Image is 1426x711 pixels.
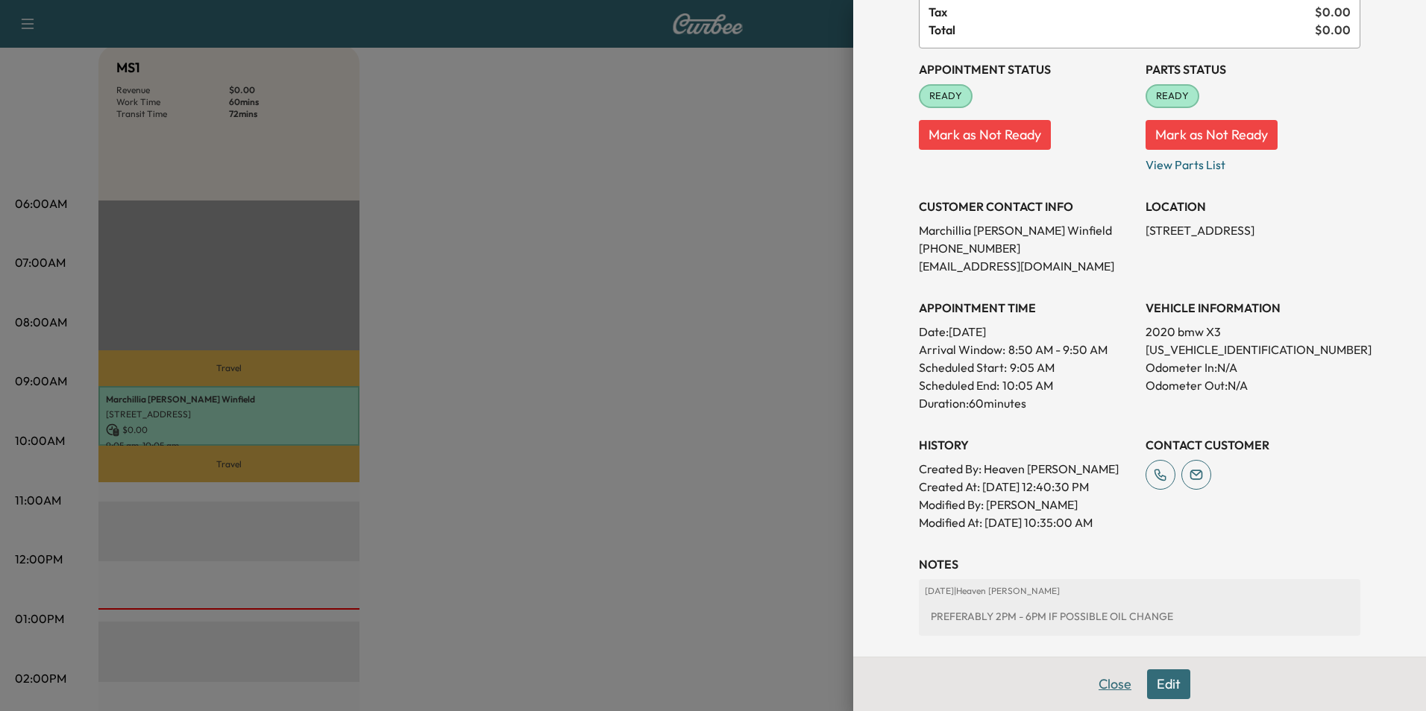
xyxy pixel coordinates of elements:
h3: Appointment Status [919,60,1134,78]
p: [PHONE_NUMBER] [919,239,1134,257]
span: $ 0.00 [1315,21,1351,39]
p: [EMAIL_ADDRESS][DOMAIN_NAME] [919,257,1134,275]
p: Scheduled Start: [919,358,1007,376]
p: Marchillia [PERSON_NAME] Winfield [919,221,1134,239]
p: 2020 bmw X3 [1146,323,1360,341]
h3: NOTES [919,555,1360,573]
span: READY [920,89,971,104]
p: Created By : Heaven [PERSON_NAME] [919,460,1134,478]
p: Modified At : [DATE] 10:35:00 AM [919,513,1134,531]
p: [DATE] | Heaven [PERSON_NAME] [925,585,1354,597]
span: $ 0.00 [1315,3,1351,21]
p: [STREET_ADDRESS] [1146,221,1360,239]
span: Total [929,21,1315,39]
p: 10:05 AM [1002,376,1053,394]
button: Edit [1147,669,1190,699]
p: Modified By : [PERSON_NAME] [919,496,1134,513]
h3: VEHICLE INFORMATION [1146,299,1360,317]
h3: History [919,436,1134,454]
button: Mark as Not Ready [1146,120,1278,150]
span: 8:50 AM - 9:50 AM [1008,341,1108,358]
p: View Parts List [1146,150,1360,174]
p: Arrival Window: [919,341,1134,358]
button: Mark as Not Ready [919,120,1051,150]
h3: CUSTOMER CONTACT INFO [919,197,1134,215]
button: Close [1089,669,1141,699]
h3: Parts Status [1146,60,1360,78]
p: Scheduled End: [919,376,999,394]
h3: APPOINTMENT TIME [919,299,1134,317]
p: Created At : [DATE] 12:40:30 PM [919,478,1134,496]
h3: LOCATION [1146,197,1360,215]
p: Duration: 60 minutes [919,394,1134,412]
p: 9:05 AM [1010,358,1055,376]
span: READY [1147,89,1198,104]
p: Odometer Out: N/A [1146,376,1360,394]
p: [US_VEHICLE_IDENTIFICATION_NUMBER] [1146,341,1360,358]
p: Odometer In: N/A [1146,358,1360,376]
h3: CONTACT CUSTOMER [1146,436,1360,454]
p: Date: [DATE] [919,323,1134,341]
span: Tax [929,3,1315,21]
div: PREFERABLY 2PM - 6PM IF POSSIBLE OIL CHANGE [925,603,1354,630]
